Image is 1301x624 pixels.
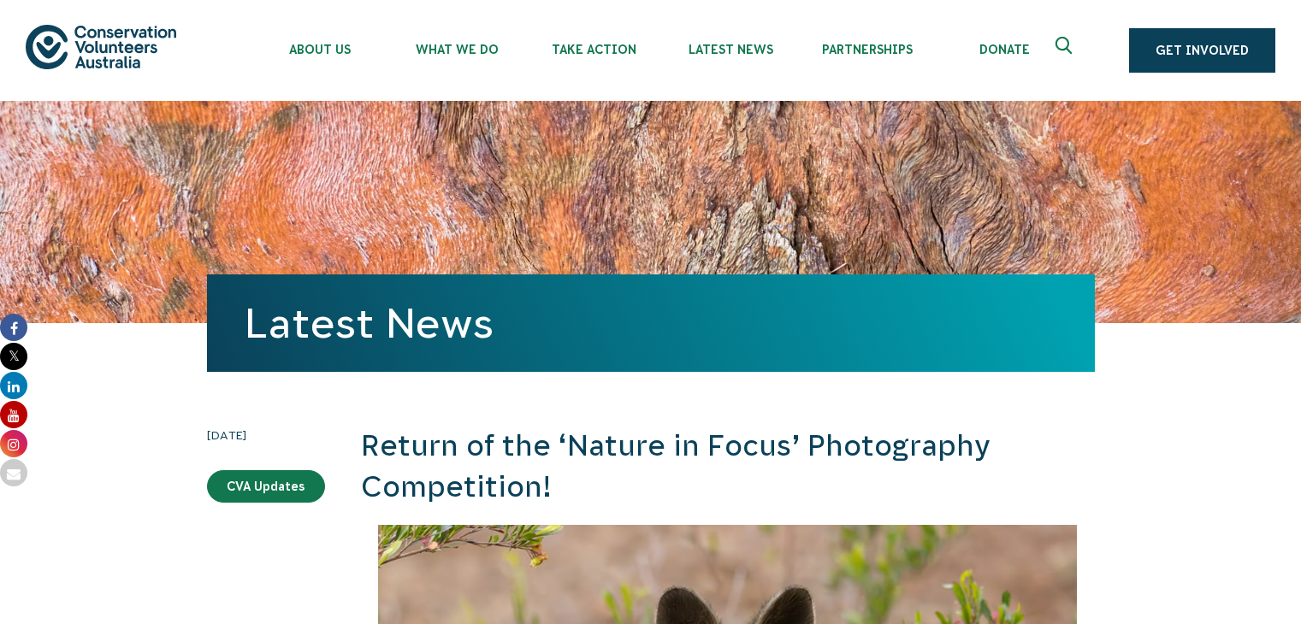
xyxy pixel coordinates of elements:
time: [DATE] [207,426,325,444]
img: logo.svg [26,25,176,68]
span: Take Action [525,43,662,56]
span: What We Do [388,43,525,56]
a: CVA Updates [207,470,325,503]
h2: Return of the ‘Nature in Focus’ Photography Competition! [361,426,1095,507]
span: Latest News [662,43,799,56]
a: Latest News [245,300,494,346]
span: About Us [251,43,388,56]
span: Donate [936,43,1073,56]
span: Partnerships [799,43,936,56]
span: Expand search box [1056,37,1077,64]
button: Expand search box Close search box [1045,30,1086,71]
a: Get Involved [1129,28,1275,73]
